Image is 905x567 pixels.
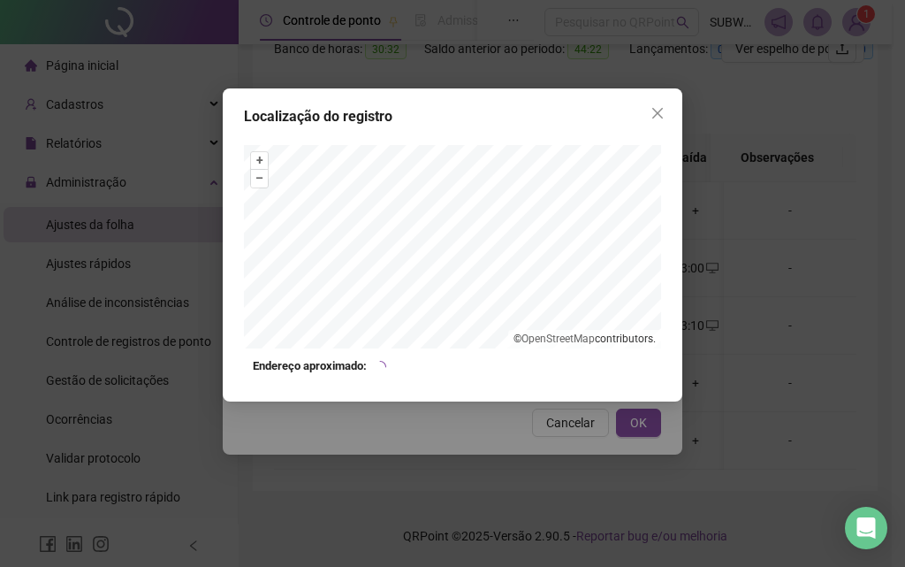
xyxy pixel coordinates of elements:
div: Localização do registro [244,106,661,127]
span: close [650,106,665,120]
button: + [251,152,268,169]
strong: Endereço aproximado: [253,357,367,375]
div: Open Intercom Messenger [845,507,887,549]
span: loading [373,360,386,373]
a: OpenStreetMap [521,333,595,345]
button: – [251,170,268,187]
button: Close [643,99,672,127]
li: © contributors. [513,333,656,345]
